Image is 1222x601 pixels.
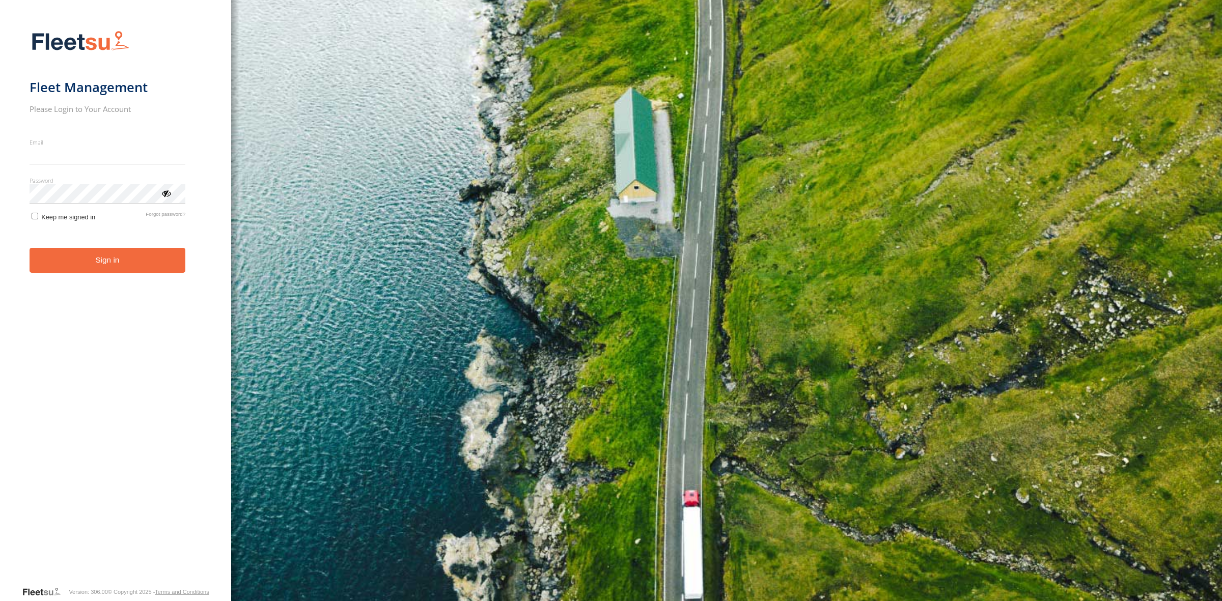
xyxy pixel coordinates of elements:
[30,248,186,273] button: Sign in
[41,213,95,221] span: Keep me signed in
[22,587,69,597] a: Visit our Website
[30,104,186,114] h2: Please Login to Your Account
[108,589,209,595] div: © Copyright 2025 -
[32,213,38,219] input: Keep me signed in
[30,28,131,54] img: Fleetsu
[146,211,185,221] a: Forgot password?
[69,589,107,595] div: Version: 306.00
[30,24,202,586] form: main
[30,177,186,184] label: Password
[30,79,186,96] h1: Fleet Management
[155,589,209,595] a: Terms and Conditions
[161,188,171,198] div: ViewPassword
[30,138,186,146] label: Email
